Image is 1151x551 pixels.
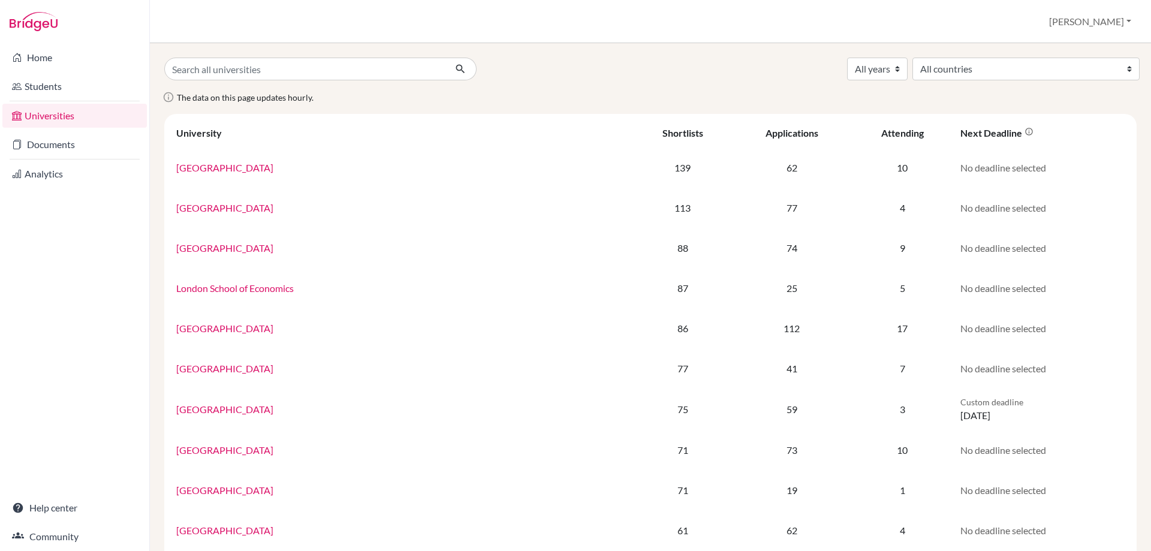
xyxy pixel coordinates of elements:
td: 86 [633,308,731,348]
td: 62 [732,147,852,188]
td: 59 [732,389,852,430]
th: University [169,119,633,147]
div: Applications [766,127,818,138]
a: [GEOGRAPHIC_DATA] [176,323,273,334]
td: 77 [732,188,852,228]
td: 139 [633,147,731,188]
td: [DATE] [953,389,1132,430]
a: Students [2,74,147,98]
span: No deadline selected [960,484,1046,496]
a: Help center [2,496,147,520]
img: Bridge-U [10,12,58,31]
td: 4 [851,188,953,228]
a: [GEOGRAPHIC_DATA] [176,404,273,415]
td: 77 [633,348,731,389]
a: [GEOGRAPHIC_DATA] [176,242,273,254]
td: 88 [633,228,731,268]
a: Home [2,46,147,70]
td: 75 [633,389,731,430]
td: 73 [732,430,852,470]
a: Documents [2,133,147,156]
td: 71 [633,470,731,510]
td: 87 [633,268,731,308]
td: 1 [851,470,953,510]
td: 17 [851,308,953,348]
span: No deadline selected [960,525,1046,536]
a: [GEOGRAPHIC_DATA] [176,363,273,374]
span: No deadline selected [960,202,1046,213]
a: [GEOGRAPHIC_DATA] [176,444,273,456]
a: [GEOGRAPHIC_DATA] [176,525,273,536]
td: 7 [851,348,953,389]
td: 25 [732,268,852,308]
a: [GEOGRAPHIC_DATA] [176,484,273,496]
td: 10 [851,430,953,470]
td: 5 [851,268,953,308]
a: London School of Economics [176,282,294,294]
p: Custom deadline [960,396,1125,408]
td: 10 [851,147,953,188]
span: No deadline selected [960,444,1046,456]
span: No deadline selected [960,162,1046,173]
td: 113 [633,188,731,228]
button: [PERSON_NAME] [1044,10,1137,33]
td: 62 [732,510,852,550]
span: No deadline selected [960,323,1046,334]
input: Search all universities [164,58,445,80]
a: [GEOGRAPHIC_DATA] [176,162,273,173]
td: 9 [851,228,953,268]
span: No deadline selected [960,282,1046,294]
span: The data on this page updates hourly. [177,92,314,103]
a: Analytics [2,162,147,186]
td: 19 [732,470,852,510]
div: Next deadline [960,127,1034,138]
a: Universities [2,104,147,128]
div: Shortlists [662,127,703,138]
td: 71 [633,430,731,470]
td: 74 [732,228,852,268]
span: No deadline selected [960,363,1046,374]
td: 4 [851,510,953,550]
td: 41 [732,348,852,389]
td: 3 [851,389,953,430]
td: 61 [633,510,731,550]
a: [GEOGRAPHIC_DATA] [176,202,273,213]
div: Attending [881,127,924,138]
td: 112 [732,308,852,348]
a: Community [2,525,147,549]
span: No deadline selected [960,242,1046,254]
